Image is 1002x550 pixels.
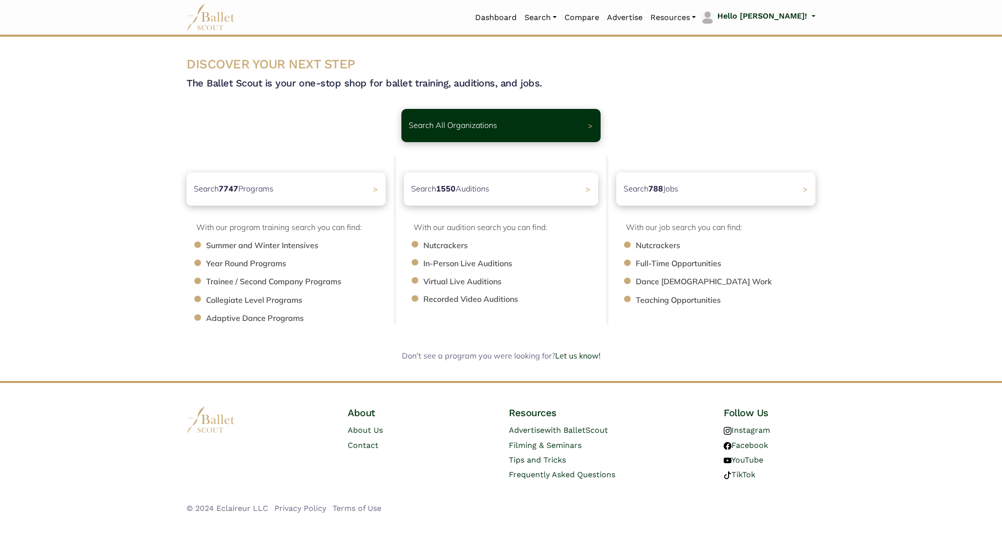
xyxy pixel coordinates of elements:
[636,294,825,307] li: Teaching Opportunities
[509,441,582,450] a: Filming & Seminars
[648,184,663,193] b: 788
[187,406,235,433] img: logo
[423,239,608,252] li: Nutcrackers
[348,406,439,419] h4: About
[724,441,768,450] a: Facebook
[250,350,752,362] div: Don't see a program you were looking for?
[724,471,731,479] img: tiktok logo
[636,239,825,252] li: Nutcrackers
[647,7,700,28] a: Resources
[509,455,566,465] a: Tips and Tricks
[414,221,598,234] p: With our audition search you can find:
[187,77,815,89] h4: The Ballet Scout is your one-stop shop for ballet training, auditions, and jobs.
[724,455,763,465] a: YouTube
[219,184,238,193] b: 7747
[206,257,396,270] li: Year Round Programs
[561,7,603,28] a: Compare
[411,183,489,195] p: Search Auditions
[724,425,770,435] a: Instagram
[521,7,561,28] a: Search
[206,312,396,325] li: Adaptive Dance Programs
[196,221,386,234] p: With our program training search you can find:
[333,504,381,513] a: Terms of Use
[544,425,608,435] span: with BalletScout
[404,172,598,206] a: Search1550Auditions>
[348,441,378,450] a: Contact
[724,427,731,435] img: instagram logo
[555,351,601,360] a: Let us know!
[373,184,378,194] span: >
[436,184,456,193] b: 1550
[423,275,608,288] li: Virtual Live Auditions
[471,7,521,28] a: Dashboard
[509,470,615,479] a: Frequently Asked Questions
[724,406,815,419] h4: Follow Us
[509,406,654,419] h4: Resources
[206,239,396,252] li: Summer and Winter Intensives
[636,257,825,270] li: Full-Time Opportunities
[274,504,326,513] a: Privacy Policy
[701,11,714,24] img: profile picture
[187,56,815,73] h3: DISCOVER YOUR NEXT STEP
[509,425,608,435] a: Advertisewith BalletScout
[724,457,731,465] img: youtube logo
[603,7,647,28] a: Advertise
[616,172,815,206] a: Search788Jobs >
[803,184,808,194] span: >
[423,257,608,270] li: In-Person Live Auditions
[401,109,601,142] a: Search All Organizations >
[409,119,497,132] p: Search All Organizations
[423,293,608,306] li: Recorded Video Auditions
[626,221,815,234] p: With our job search you can find:
[187,172,386,206] a: Search7747Programs >
[636,275,825,288] li: Dance [DEMOGRAPHIC_DATA] Work
[624,183,678,195] p: Search Jobs
[206,294,396,307] li: Collegiate Level Programs
[588,121,593,130] span: >
[724,442,731,450] img: facebook logo
[206,275,396,288] li: Trainee / Second Company Programs
[724,470,755,479] a: TikTok
[700,10,815,25] a: profile picture Hello [PERSON_NAME]!
[348,425,383,435] a: About Us
[717,10,807,22] p: Hello [PERSON_NAME]!
[585,184,590,194] span: >
[194,183,273,195] p: Search Programs
[187,502,268,515] li: © 2024 Eclaireur LLC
